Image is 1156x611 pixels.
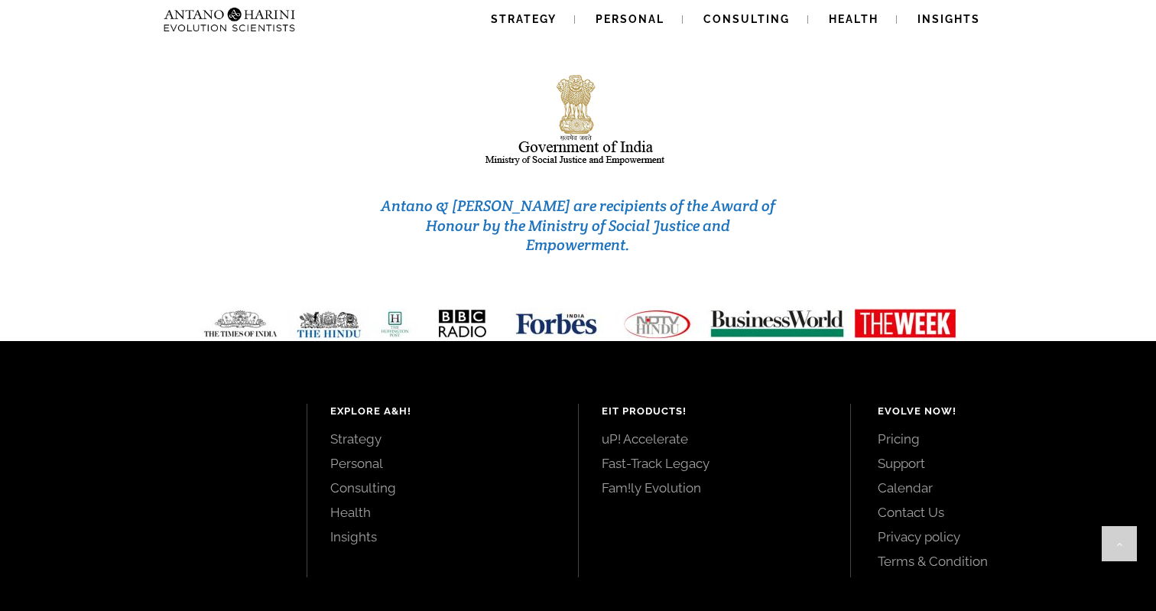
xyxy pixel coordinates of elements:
span: Consulting [703,13,790,25]
a: Fam!ly Evolution [602,479,827,496]
a: Privacy policy [878,528,1122,545]
h3: Antano & [PERSON_NAME] are recipients of the Award of Honour by the Ministry of Social Justice an... [376,197,780,255]
a: Pricing [878,431,1122,447]
a: Calendar [878,479,1122,496]
a: Support [878,455,1122,472]
a: Consulting [330,479,556,496]
span: Strategy [491,13,557,25]
a: Fast-Track Legacy [602,455,827,472]
h4: EIT Products! [602,404,827,419]
h4: Evolve Now! [878,404,1122,419]
span: Health [829,13,878,25]
a: uP! Accelerate [602,431,827,447]
a: Insights [330,528,556,545]
span: Insights [917,13,980,25]
a: Strategy [330,431,556,447]
span: Personal [596,13,664,25]
img: india-logo1 [484,70,672,169]
h4: Explore A&H! [330,404,556,419]
a: Contact Us [878,504,1122,521]
a: Health [330,504,556,521]
a: Terms & Condition [878,553,1122,570]
img: Media-Strip [187,308,969,340]
a: Personal [330,455,556,472]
